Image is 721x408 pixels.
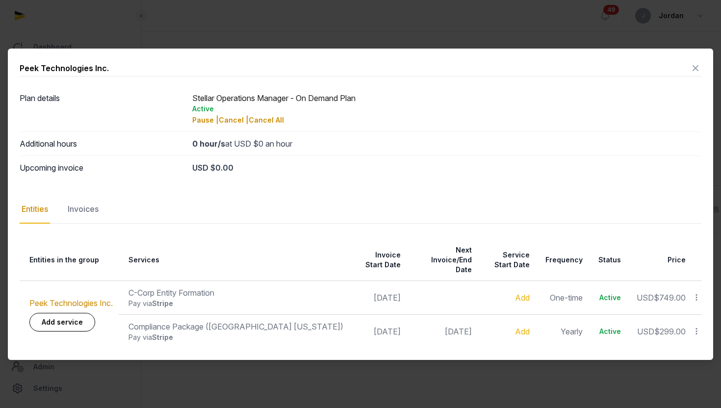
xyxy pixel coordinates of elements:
[192,104,702,114] div: Active
[29,298,113,308] a: Peek Technologies Inc.
[627,239,692,281] th: Price
[152,333,173,341] span: Stripe
[407,239,478,281] th: Next Invoice/End Date
[445,327,472,336] span: [DATE]
[598,293,621,303] div: Active
[20,62,109,74] div: Peek Technologies Inc.
[637,327,654,336] span: USD
[20,195,50,224] div: Entities
[192,162,702,174] div: USD $0.00
[349,239,407,281] th: Invoice Start Date
[637,293,654,303] span: USD
[589,239,627,281] th: Status
[515,327,530,336] a: Add
[515,293,530,303] a: Add
[192,116,219,124] span: Pause |
[349,280,407,314] td: [DATE]
[129,299,343,308] div: Pay via
[349,314,407,348] td: [DATE]
[29,313,95,331] a: Add service
[20,92,184,126] dt: Plan details
[536,239,589,281] th: Frequency
[20,162,184,174] dt: Upcoming invoice
[20,239,119,281] th: Entities in the group
[654,293,686,303] span: $749.00
[192,139,225,149] strong: 0 hour/s
[66,195,101,224] div: Invoices
[20,138,184,150] dt: Additional hours
[20,195,701,224] nav: Tabs
[129,321,343,332] div: Compliance Package ([GEOGRAPHIC_DATA] [US_STATE])
[219,116,249,124] span: Cancel |
[129,287,343,299] div: C-Corp Entity Formation
[598,327,621,336] div: Active
[478,239,536,281] th: Service Start Date
[192,92,702,126] div: Stellar Operations Manager - On Demand Plan
[654,327,686,336] span: $299.00
[536,280,589,314] td: One-time
[129,332,343,342] div: Pay via
[536,314,589,348] td: Yearly
[119,239,349,281] th: Services
[249,116,284,124] span: Cancel All
[192,138,702,150] div: at USD $0 an hour
[152,299,173,307] span: Stripe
